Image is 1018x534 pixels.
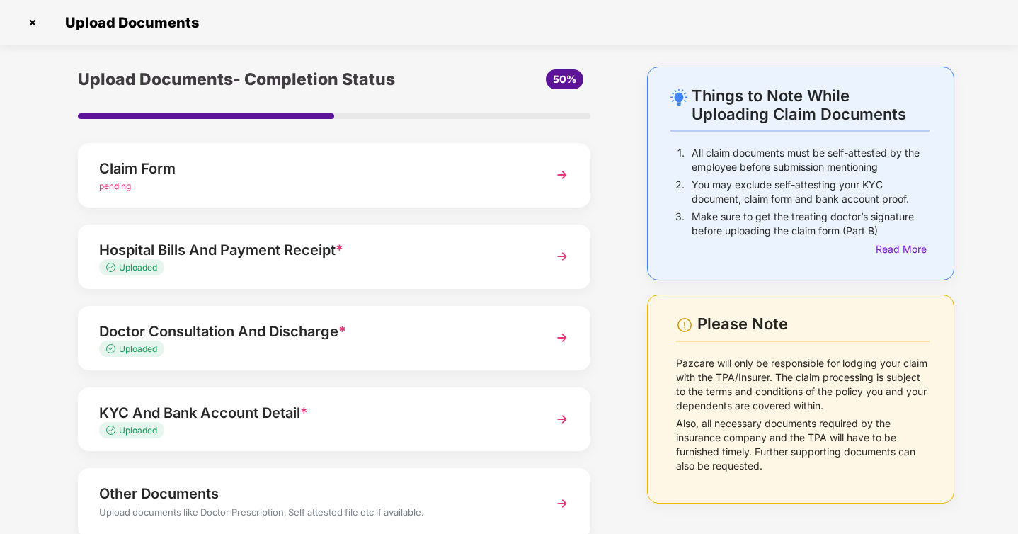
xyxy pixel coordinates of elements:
[670,89,687,106] img: svg+xml;base64,PHN2ZyB4bWxucz0iaHR0cDovL3d3dy53My5vcmcvMjAwMC9zdmciIHdpZHRoPSIyNC4wOTMiIGhlaWdodD...
[692,146,930,174] p: All claim documents must be self-attested by the employee before submission mentioning
[99,320,530,343] div: Doctor Consultation And Discharge
[692,178,930,206] p: You may exclude self-attesting your KYC document, claim form and bank account proof.
[51,14,206,31] span: Upload Documents
[99,157,530,180] div: Claim Form
[553,73,576,85] span: 50%
[99,505,530,523] div: Upload documents like Doctor Prescription, Self attested file etc if available.
[676,317,693,334] img: svg+xml;base64,PHN2ZyBpZD0iV2FybmluZ18tXzI0eDI0IiBkYXRhLW5hbWU9Ildhcm5pbmcgLSAyNHgyNCIgeG1sbnM9Im...
[549,244,575,269] img: svg+xml;base64,PHN2ZyBpZD0iTmV4dCIgeG1sbnM9Imh0dHA6Ly93d3cudzMub3JnLzIwMDAvc3ZnIiB3aWR0aD0iMzYiIG...
[99,482,530,505] div: Other Documents
[692,210,930,238] p: Make sure to get the treating doctor’s signature before uploading the claim form (Part B)
[676,416,930,473] p: Also, all necessary documents required by the insurance company and the TPA will have to be furni...
[99,402,530,424] div: KYC And Bank Account Detail
[675,210,685,238] p: 3.
[549,491,575,516] img: svg+xml;base64,PHN2ZyBpZD0iTmV4dCIgeG1sbnM9Imh0dHA6Ly93d3cudzMub3JnLzIwMDAvc3ZnIiB3aWR0aD0iMzYiIG...
[99,239,530,261] div: Hospital Bills And Payment Receipt
[675,178,685,206] p: 2.
[119,262,157,273] span: Uploaded
[876,242,930,257] div: Read More
[106,426,119,435] img: svg+xml;base64,PHN2ZyB4bWxucz0iaHR0cDovL3d3dy53My5vcmcvMjAwMC9zdmciIHdpZHRoPSIxMy4zMzMiIGhlaWdodD...
[21,11,44,34] img: svg+xml;base64,PHN2ZyBpZD0iQ3Jvc3MtMzJ4MzIiIHhtbG5zPSJodHRwOi8vd3d3LnczLm9yZy8yMDAwL3N2ZyIgd2lkdG...
[676,356,930,413] p: Pazcare will only be responsible for lodging your claim with the TPA/Insurer. The claim processin...
[677,146,685,174] p: 1.
[119,425,157,436] span: Uploaded
[549,325,575,351] img: svg+xml;base64,PHN2ZyBpZD0iTmV4dCIgeG1sbnM9Imh0dHA6Ly93d3cudzMub3JnLzIwMDAvc3ZnIiB3aWR0aD0iMzYiIG...
[99,181,131,191] span: pending
[106,344,119,353] img: svg+xml;base64,PHN2ZyB4bWxucz0iaHR0cDovL3d3dy53My5vcmcvMjAwMC9zdmciIHdpZHRoPSIxMy4zMzMiIGhlaWdodD...
[78,67,420,92] div: Upload Documents- Completion Status
[106,263,119,272] img: svg+xml;base64,PHN2ZyB4bWxucz0iaHR0cDovL3d3dy53My5vcmcvMjAwMC9zdmciIHdpZHRoPSIxMy4zMzMiIGhlaWdodD...
[697,314,930,334] div: Please Note
[692,86,930,123] div: Things to Note While Uploading Claim Documents
[119,343,157,354] span: Uploaded
[549,162,575,188] img: svg+xml;base64,PHN2ZyBpZD0iTmV4dCIgeG1sbnM9Imh0dHA6Ly93d3cudzMub3JnLzIwMDAvc3ZnIiB3aWR0aD0iMzYiIG...
[549,407,575,432] img: svg+xml;base64,PHN2ZyBpZD0iTmV4dCIgeG1sbnM9Imh0dHA6Ly93d3cudzMub3JnLzIwMDAvc3ZnIiB3aWR0aD0iMzYiIG...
